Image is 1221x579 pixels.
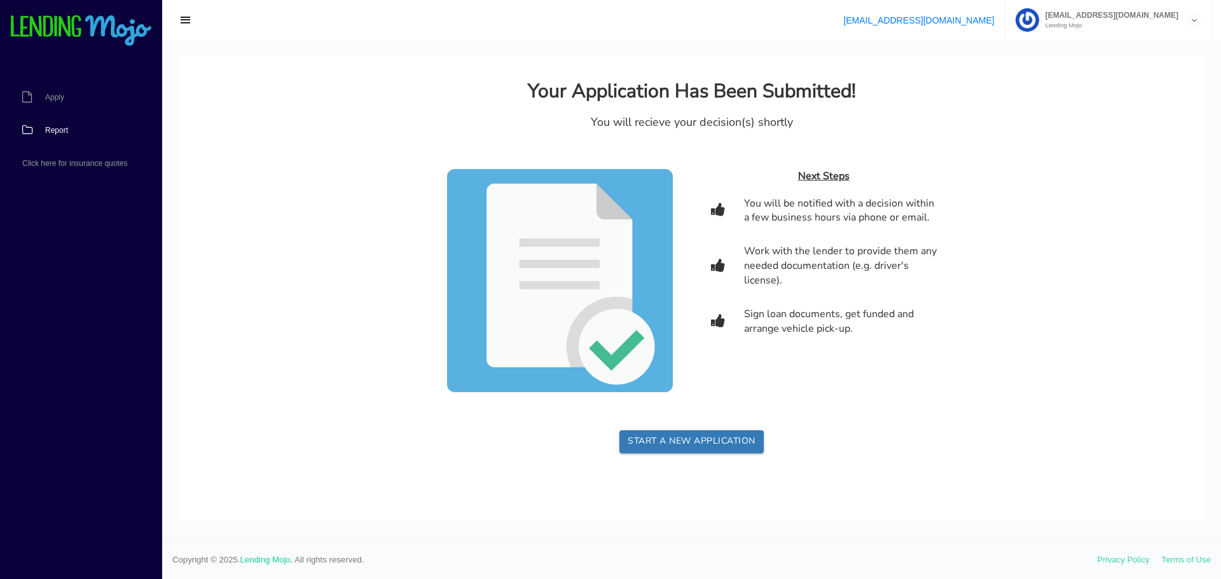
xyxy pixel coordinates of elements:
[172,554,1098,566] span: Copyright © 2025. . All rights reserved.
[1098,555,1150,564] a: Privacy Policy
[1039,11,1178,19] span: [EMAIL_ADDRESS][DOMAIN_NAME]
[1039,22,1178,29] small: Lending Mojo
[1161,555,1211,564] a: Terms of Use
[10,15,153,47] img: logo-small.png
[348,25,677,46] h2: Your Application Has Been Submitted!
[45,126,68,134] span: Report
[22,160,127,167] span: Click here for insurance quotes
[277,59,748,76] div: You will recieve your decision(s) shortly
[565,141,757,170] span: You will be notified with a decision within a few business hours via phone or email.
[565,252,757,281] div: Sign loan documents, get funded and arrange vehicle pick-up.
[240,555,291,564] a: Lending Mojo
[565,189,757,233] div: Work with the lender to provide them any needed documentation (e.g. driver's license).
[843,15,994,25] a: [EMAIL_ADDRESS][DOMAIN_NAME]
[532,114,757,128] div: Next Steps
[440,375,584,398] a: Start a new application
[268,114,493,337] img: app-completed.png
[1016,8,1039,32] img: Profile image
[45,93,64,101] span: Apply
